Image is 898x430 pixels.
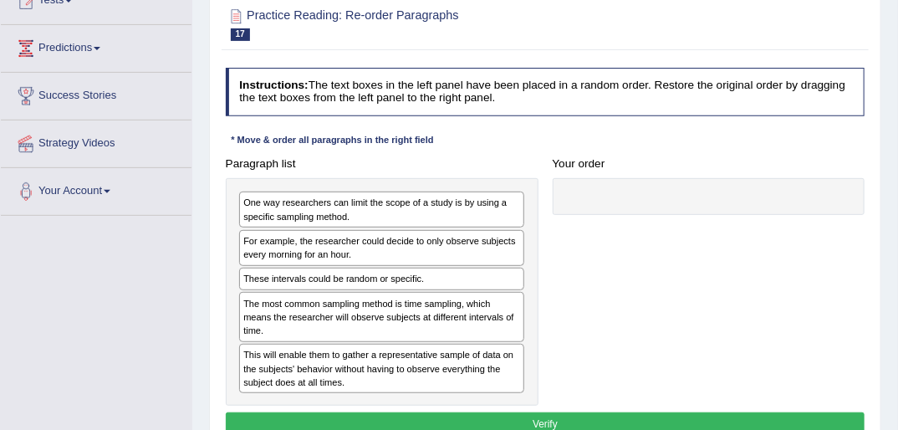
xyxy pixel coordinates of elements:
[1,25,191,67] a: Predictions
[239,292,524,341] div: The most common sampling method is time sampling, which means the researcher will observe subject...
[1,73,191,115] a: Success Stories
[226,6,622,41] h2: Practice Reading: Re-order Paragraphs
[553,158,865,171] h4: Your order
[239,344,524,393] div: This will enable them to gather a representative sample of data on the subjects' behavior without...
[239,268,524,290] div: These intervals could be random or specific.
[239,230,524,266] div: For example, the researcher could decide to only observe subjects every morning for an hour.
[226,158,538,171] h4: Paragraph list
[231,28,250,41] span: 17
[226,68,865,115] h4: The text boxes in the left panel have been placed in a random order. Restore the original order b...
[239,79,308,91] b: Instructions:
[239,192,524,228] div: One way researchers can limit the scope of a study is by using a specific sampling method.
[1,120,191,162] a: Strategy Videos
[1,168,191,210] a: Your Account
[226,134,440,148] div: * Move & order all paragraphs in the right field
